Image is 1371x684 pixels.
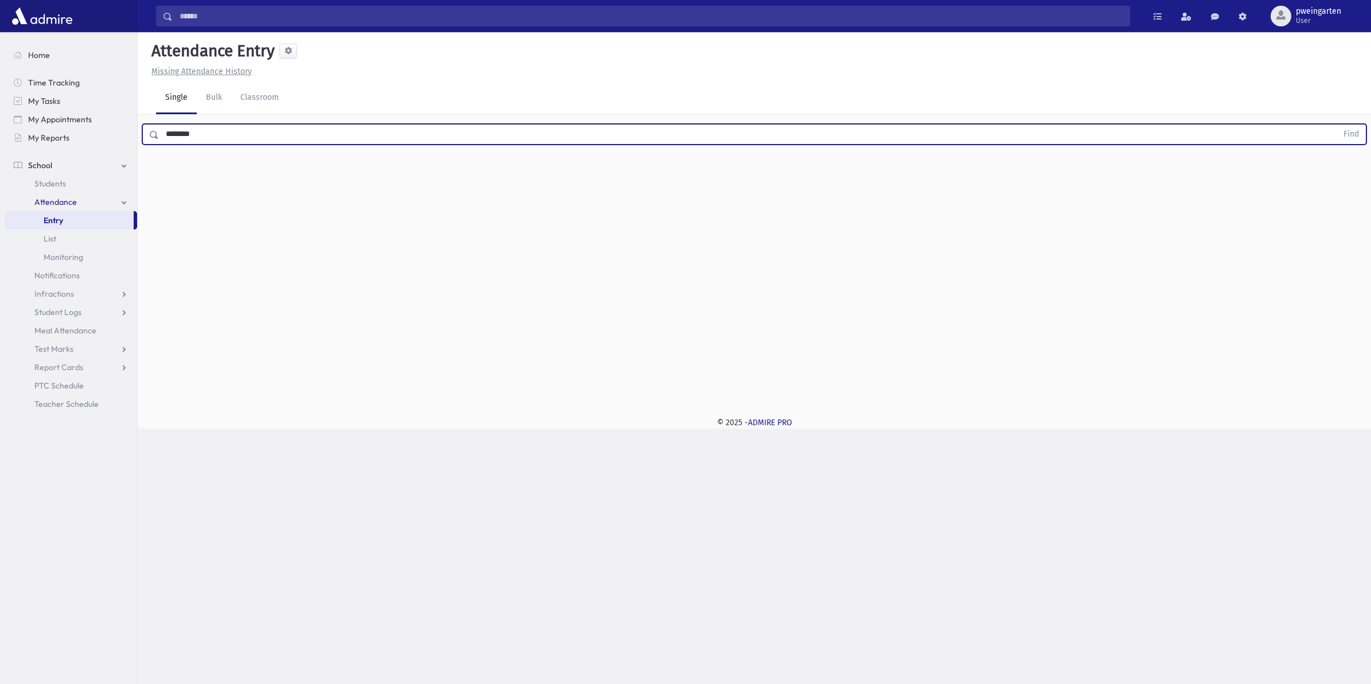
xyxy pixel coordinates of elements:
h5: Attendance Entry [147,41,275,61]
a: Single [156,82,197,114]
span: Report Cards [34,362,83,372]
span: Entry [44,215,63,226]
input: Search [173,6,1129,26]
a: My Tasks [5,92,137,110]
a: Missing Attendance History [147,67,252,76]
span: School [28,160,52,170]
a: Notifications [5,266,137,285]
a: Bulk [197,82,231,114]
span: PTC Schedule [34,380,84,391]
span: Students [34,178,66,189]
span: Home [28,50,50,60]
span: Student Logs [34,307,81,317]
span: User [1296,16,1341,25]
a: Entry [5,211,134,230]
a: Attendance [5,193,137,211]
a: Classroom [231,82,288,114]
a: Home [5,46,137,64]
a: Teacher Schedule [5,395,137,413]
span: pweingarten [1296,7,1341,16]
span: Attendance [34,197,77,207]
span: Time Tracking [28,77,80,88]
span: Teacher Schedule [34,399,99,409]
a: List [5,230,137,248]
span: Notifications [34,270,80,281]
span: Infractions [34,289,74,299]
a: ADMIRE PRO [748,418,792,427]
span: My Reports [28,133,69,143]
a: PTC Schedule [5,376,137,395]
span: My Appointments [28,114,92,125]
a: Time Tracking [5,73,137,92]
a: My Appointments [5,110,137,129]
u: Missing Attendance History [151,67,252,76]
a: Infractions [5,285,137,303]
img: AdmirePro [9,5,75,28]
button: Find [1337,125,1366,144]
a: Student Logs [5,303,137,321]
a: School [5,156,137,174]
a: Report Cards [5,358,137,376]
a: Students [5,174,137,193]
span: Monitoring [44,252,83,262]
a: Meal Attendance [5,321,137,340]
div: © 2025 - [156,417,1353,429]
a: Monitoring [5,248,137,266]
a: My Reports [5,129,137,147]
span: My Tasks [28,96,60,106]
span: Meal Attendance [34,325,96,336]
span: Test Marks [34,344,73,354]
a: Test Marks [5,340,137,358]
span: List [44,234,56,244]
